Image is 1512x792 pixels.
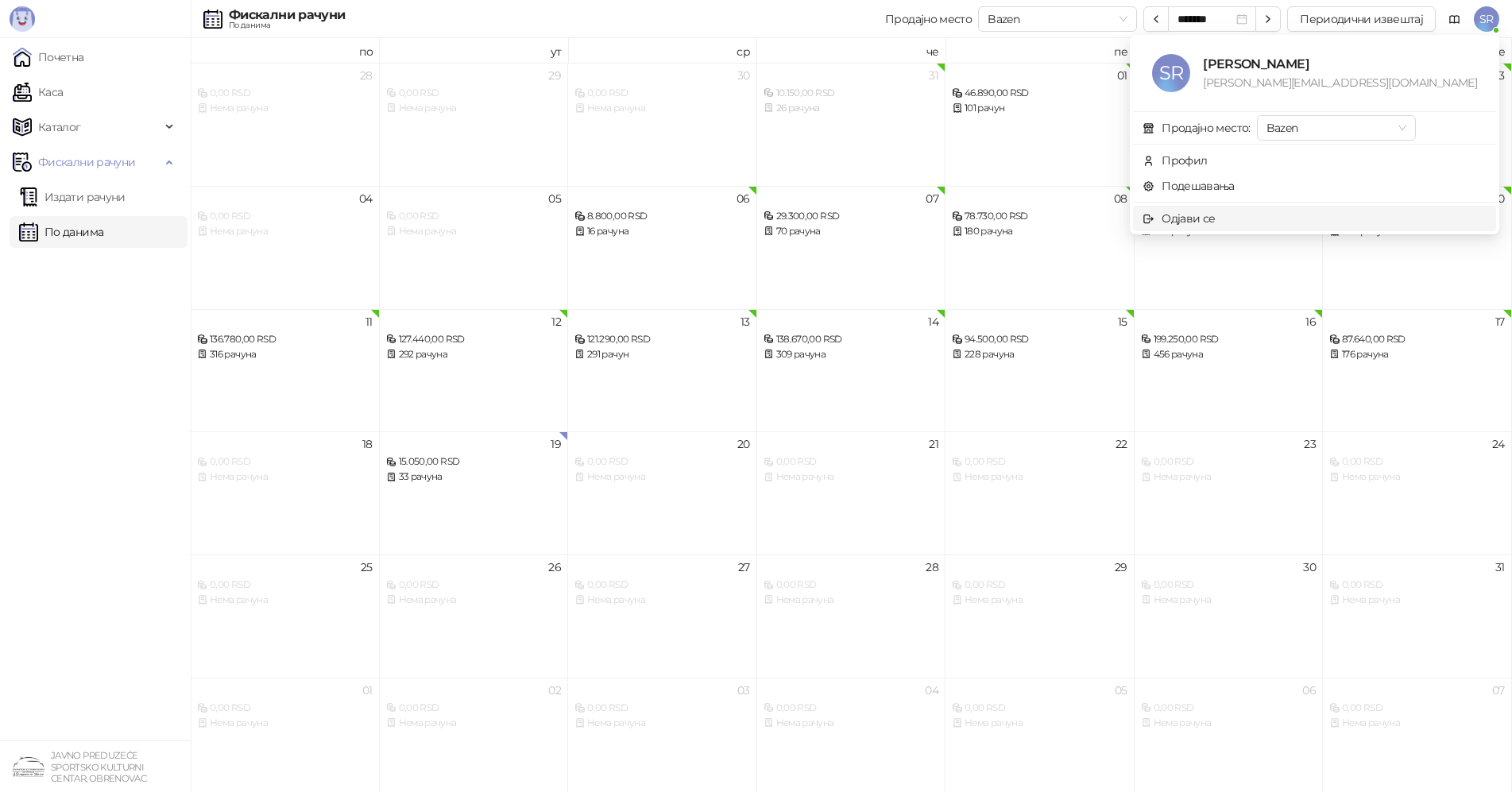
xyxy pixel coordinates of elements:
[1287,6,1436,32] button: Периодични извештај
[952,347,1127,362] div: 228 рачуна
[1323,309,1512,432] td: 2025-08-17
[1141,578,1317,593] div: 0,00 RSD
[1203,54,1477,74] div: [PERSON_NAME]
[926,562,938,573] div: 28
[988,7,1127,31] span: Bazen
[1115,562,1127,573] div: 29
[1329,454,1505,469] div: 0,00 RSD
[19,216,103,248] a: По данима
[19,181,126,213] a: Издати рачуни
[191,38,380,63] th: по
[568,554,757,678] td: 2025-08-27
[568,309,757,432] td: 2025-08-13
[945,38,1135,63] th: пе
[952,593,1127,608] div: Нема рачуна
[1114,193,1127,204] div: 08
[928,316,938,327] div: 14
[197,578,373,593] div: 0,00 RSD
[764,701,939,716] div: 0,00 RSD
[1135,554,1324,678] td: 2025-08-30
[361,562,373,573] div: 25
[548,193,561,204] div: 05
[952,701,1127,716] div: 0,00 RSD
[386,701,562,716] div: 0,00 RSD
[13,41,84,73] a: Почетна
[197,454,373,469] div: 0,00 RSD
[548,562,561,573] div: 26
[365,316,373,327] div: 11
[386,332,562,347] div: 127.440,00 RSD
[737,438,750,450] div: 20
[1495,193,1505,204] div: 10
[548,685,561,696] div: 02
[574,469,750,485] div: Нема рачуна
[952,86,1127,101] div: 46.890,00 RSD
[568,63,757,186] td: 2025-07-30
[764,593,939,608] div: Нема рачуна
[197,101,373,116] div: Нема рачуна
[1141,469,1317,485] div: Нема рачуна
[568,431,757,554] td: 2025-08-20
[1495,562,1505,573] div: 31
[386,454,562,469] div: 15.050,00 RSD
[945,431,1135,554] td: 2025-08-22
[1141,593,1317,608] div: Нема рачуна
[1323,554,1512,678] td: 2025-08-31
[197,716,373,731] div: Нема рачуна
[197,347,373,362] div: 316 рачуна
[1305,316,1316,327] div: 16
[757,38,946,63] th: че
[13,76,63,108] a: Каса
[1141,332,1317,347] div: 199.250,00 RSD
[1492,70,1505,81] div: 03
[764,101,939,116] div: 26 рачуна
[1323,186,1512,309] td: 2025-08-10
[1323,431,1512,554] td: 2025-08-24
[574,101,750,116] div: Нема рачуна
[1135,309,1324,432] td: 2025-08-16
[945,186,1135,309] td: 2025-08-08
[574,347,750,362] div: 291 рачун
[757,309,946,432] td: 2025-08-14
[16,35,144,54] span: [PERSON_NAME]
[574,578,750,593] div: 0,00 RSD
[952,332,1127,347] div: 94.500,00 RSD
[1141,454,1317,469] div: 0,00 RSD
[191,431,380,554] td: 2025-08-18
[386,86,562,101] div: 0,00 RSD
[386,101,562,116] div: Нема рачуна
[229,9,345,21] div: Фискални рачуни
[1442,6,1468,32] a: Документација
[1117,70,1127,81] div: 01
[551,438,561,450] div: 19
[380,63,569,186] td: 2025-07-29
[386,716,562,731] div: Нема рачуна
[1304,438,1316,450] div: 23
[764,332,939,347] div: 138.670,00 RSD
[574,332,750,347] div: 121.290,00 RSD
[952,209,1127,224] div: 78.730,00 RSD
[197,332,373,347] div: 136.780,00 RSD
[1115,685,1127,696] div: 05
[764,209,939,224] div: 29.300,00 RSD
[197,701,373,716] div: 0,00 RSD
[1162,210,1215,227] div: Одјави се
[757,63,946,186] td: 2025-07-31
[945,554,1135,678] td: 2025-08-29
[386,578,562,593] div: 0,00 RSD
[952,469,1127,485] div: Нема рачуна
[764,469,939,485] div: Нема рачуна
[574,209,750,224] div: 8.800,00 RSD
[1162,152,1207,169] div: Профил
[738,562,750,573] div: 27
[386,593,562,608] div: Нема рачуна
[1266,116,1406,140] span: Bazen
[764,578,939,593] div: 0,00 RSD
[757,186,946,309] td: 2025-08-07
[386,224,562,239] div: Нема рачуна
[38,111,81,143] span: Каталог
[1329,469,1505,485] div: Нема рачуна
[764,86,939,101] div: 10.150,00 RSD
[952,578,1127,593] div: 0,00 RSD
[197,209,373,224] div: 0,00 RSD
